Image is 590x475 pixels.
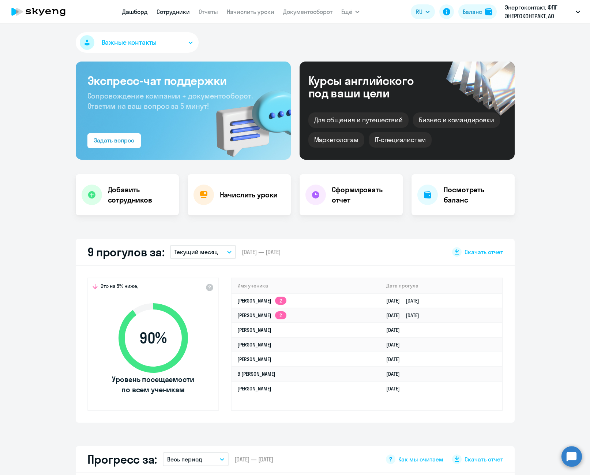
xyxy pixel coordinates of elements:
a: [DATE][DATE] [386,297,425,304]
a: [DATE] [386,371,406,377]
p: Весь период [167,455,202,464]
a: Начислить уроки [227,8,274,15]
span: Важные контакты [102,38,157,47]
span: Скачать отчет [465,455,503,463]
a: В [PERSON_NAME] [237,371,275,377]
div: Задать вопрос [94,136,134,145]
button: RU [411,4,435,19]
a: [PERSON_NAME]2 [237,297,286,304]
span: Это на 5% ниже, [101,283,138,292]
span: [DATE] — [DATE] [234,455,273,463]
div: IT-специалистам [369,132,432,148]
a: [DATE] [386,356,406,363]
p: Текущий месяц [174,248,218,256]
span: Уровень посещаемости по всем ученикам [111,374,195,395]
h4: Посмотреть баланс [444,185,509,205]
span: Как мы считаем [398,455,443,463]
h2: 9 прогулов за: [87,245,165,259]
div: Курсы английского под ваши цели [308,74,433,99]
div: Для общения и путешествий [308,112,409,128]
a: [PERSON_NAME] [237,385,271,392]
a: [PERSON_NAME] [237,356,271,363]
a: [DATE] [386,327,406,333]
span: [DATE] — [DATE] [242,248,281,256]
a: [DATE] [386,341,406,348]
a: [DATE][DATE] [386,312,425,319]
a: Дашборд [122,8,148,15]
h2: Прогресс за: [87,452,157,467]
span: RU [416,7,422,16]
app-skyeng-badge: 2 [275,297,286,305]
span: Ещё [341,7,352,16]
h3: Экспресс-чат поддержки [87,73,279,88]
div: Маркетологам [308,132,364,148]
button: Важные контакты [76,32,199,53]
span: Скачать отчет [465,248,503,256]
button: Текущий месяц [170,245,236,259]
h4: Начислить уроки [220,190,278,200]
button: Балансbalance [458,4,497,19]
img: balance [485,8,492,15]
a: Отчеты [199,8,218,15]
a: [PERSON_NAME]2 [237,312,286,319]
span: Сопровождение компании + документооборот. Ответим на ваш вопрос за 5 минут! [87,91,253,111]
h4: Сформировать отчет [332,185,397,205]
span: 90 % [111,329,195,347]
th: Имя ученика [232,278,381,293]
a: [PERSON_NAME] [237,327,271,333]
div: Баланс [463,7,482,16]
button: Ещё [341,4,360,19]
button: Энергоконтакт, ФПГ ЭНЕРГОКОНТРАКТ, АО [501,3,584,21]
a: Документооборот [283,8,332,15]
a: [PERSON_NAME] [237,341,271,348]
button: Весь период [163,452,229,466]
button: Задать вопрос [87,133,141,148]
p: Энергоконтакт, ФПГ ЭНЕРГОКОНТРАКТ, АО [505,3,573,21]
div: Бизнес и командировки [413,112,500,128]
a: [DATE] [386,385,406,392]
th: Дата прогула [380,278,502,293]
app-skyeng-badge: 2 [275,311,286,319]
img: bg-img [206,77,291,160]
a: Сотрудники [157,8,190,15]
h4: Добавить сотрудников [108,185,173,205]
